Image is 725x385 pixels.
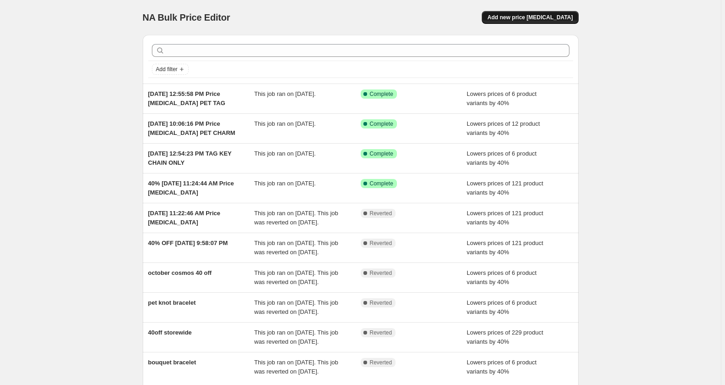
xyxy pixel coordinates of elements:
span: Complete [370,90,393,98]
span: Lowers prices of 6 product variants by 40% [467,359,536,375]
span: This job ran on [DATE]. [254,150,316,157]
span: Complete [370,150,393,157]
span: This job ran on [DATE]. [254,180,316,187]
span: Lowers prices of 229 product variants by 40% [467,329,543,345]
span: [DATE] 12:55:58 PM Price [MEDICAL_DATA] PET TAG [148,90,225,106]
span: october cosmos 40 off [148,269,212,276]
span: pet knot bracelet [148,299,196,306]
span: Lowers prices of 6 product variants by 40% [467,90,536,106]
span: Lowers prices of 121 product variants by 40% [467,180,543,196]
span: [DATE] 10:06:16 PM Price [MEDICAL_DATA] PET CHARM [148,120,235,136]
span: Reverted [370,240,392,247]
span: Lowers prices of 121 product variants by 40% [467,240,543,256]
button: Add filter [152,64,189,75]
span: Lowers prices of 6 product variants by 40% [467,150,536,166]
span: [DATE] 11:22:46 AM Price [MEDICAL_DATA] [148,210,221,226]
span: Lowers prices of 12 product variants by 40% [467,120,540,136]
span: This job ran on [DATE]. [254,90,316,97]
span: This job ran on [DATE]. This job was reverted on [DATE]. [254,359,338,375]
span: This job ran on [DATE]. This job was reverted on [DATE]. [254,240,338,256]
span: 40% [DATE] 11:24:44 AM Price [MEDICAL_DATA] [148,180,234,196]
span: Reverted [370,329,392,336]
span: Complete [370,120,393,128]
span: This job ran on [DATE]. This job was reverted on [DATE]. [254,210,338,226]
span: bouquet bracelet [148,359,196,366]
span: Reverted [370,359,392,366]
button: Add new price [MEDICAL_DATA] [482,11,578,24]
span: This job ran on [DATE]. [254,120,316,127]
span: [DATE] 12:54:23 PM TAG KEY CHAIN ONLY [148,150,232,166]
span: Lowers prices of 6 product variants by 40% [467,269,536,285]
span: Reverted [370,210,392,217]
span: 40% OFF [DATE] 9:58:07 PM [148,240,228,246]
span: Reverted [370,269,392,277]
span: Lowers prices of 121 product variants by 40% [467,210,543,226]
span: This job ran on [DATE]. This job was reverted on [DATE]. [254,269,338,285]
span: Complete [370,180,393,187]
span: This job ran on [DATE]. This job was reverted on [DATE]. [254,329,338,345]
span: NA Bulk Price Editor [143,12,230,22]
span: 40off storewide [148,329,192,336]
span: Add filter [156,66,178,73]
span: This job ran on [DATE]. This job was reverted on [DATE]. [254,299,338,315]
span: Reverted [370,299,392,307]
span: Lowers prices of 6 product variants by 40% [467,299,536,315]
span: Add new price [MEDICAL_DATA] [487,14,573,21]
